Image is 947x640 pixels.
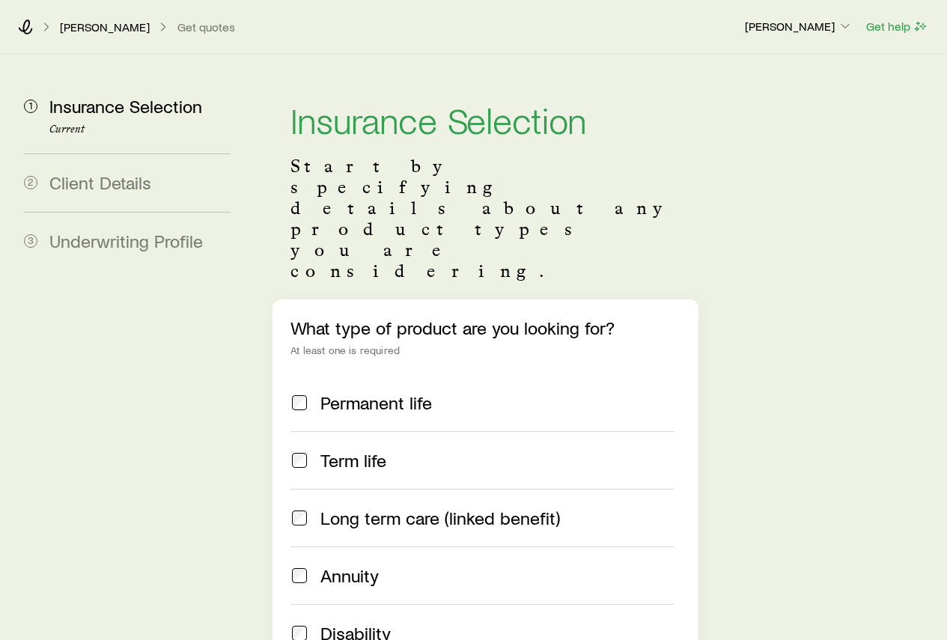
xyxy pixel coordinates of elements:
span: 1 [24,100,37,113]
span: 2 [24,176,37,189]
p: [PERSON_NAME] [745,19,853,34]
span: Permanent life [320,392,432,413]
button: Get quotes [177,20,236,34]
input: Long term care (linked benefit) [292,511,307,525]
span: 3 [24,234,37,248]
span: Annuity [320,565,379,586]
input: Term life [292,453,307,468]
p: What type of product are you looking for? [290,317,680,338]
h2: Insurance Selection [290,102,680,138]
span: Underwriting Profile [49,230,203,252]
p: Start by specifying details about any product types you are considering. [290,156,680,281]
p: Current [49,124,231,135]
input: Annuity [292,568,307,583]
button: Get help [865,18,929,35]
span: Insurance Selection [49,95,202,117]
button: [PERSON_NAME] [744,18,853,36]
span: Term life [320,450,386,471]
span: Long term care (linked benefit) [320,508,560,528]
p: [PERSON_NAME] [60,19,150,34]
input: Permanent life [292,395,307,410]
span: Client Details [49,171,151,193]
div: At least one is required [290,344,680,356]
